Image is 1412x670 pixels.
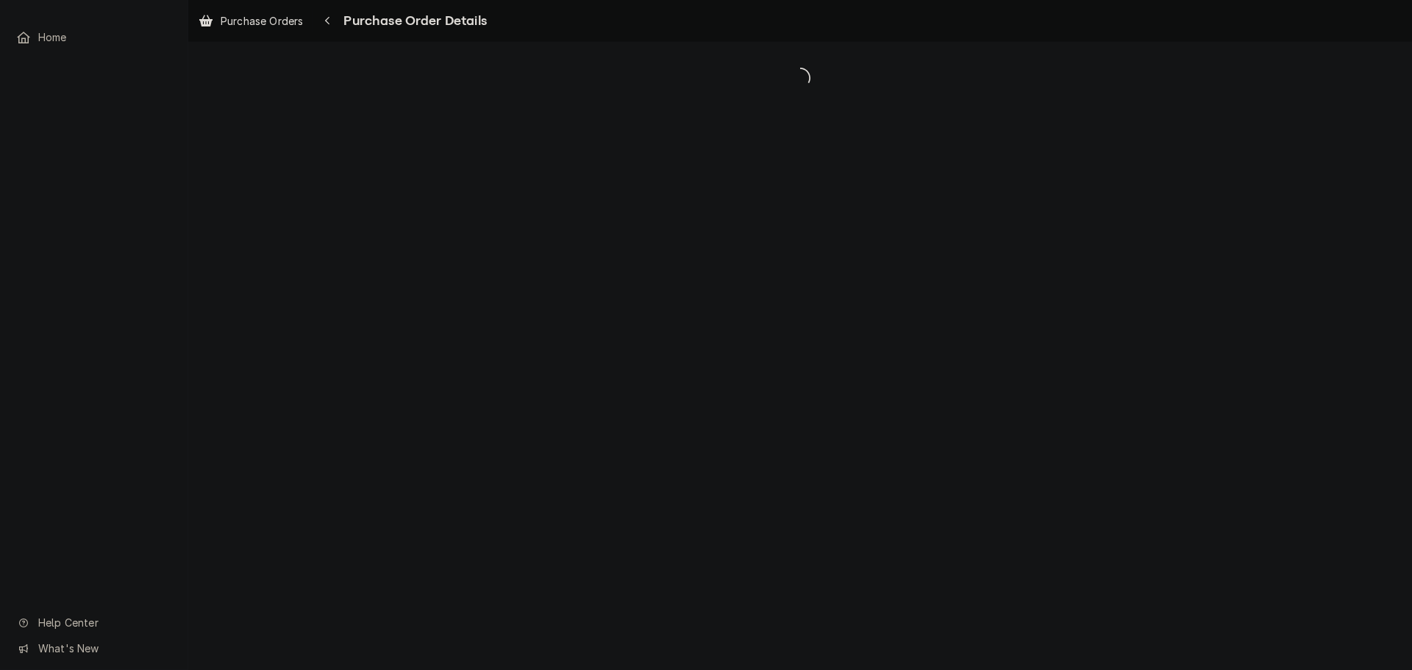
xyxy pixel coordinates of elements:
[193,9,309,33] a: Purchase Orders
[38,29,171,45] span: Home
[221,13,303,29] span: Purchase Orders
[9,25,179,49] a: Home
[38,615,170,630] span: Help Center
[339,11,487,31] span: Purchase Order Details
[188,63,1412,93] span: Loading...
[38,641,170,656] span: What's New
[9,636,179,660] a: Go to What's New
[9,610,179,635] a: Go to Help Center
[315,9,339,32] button: Navigate back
